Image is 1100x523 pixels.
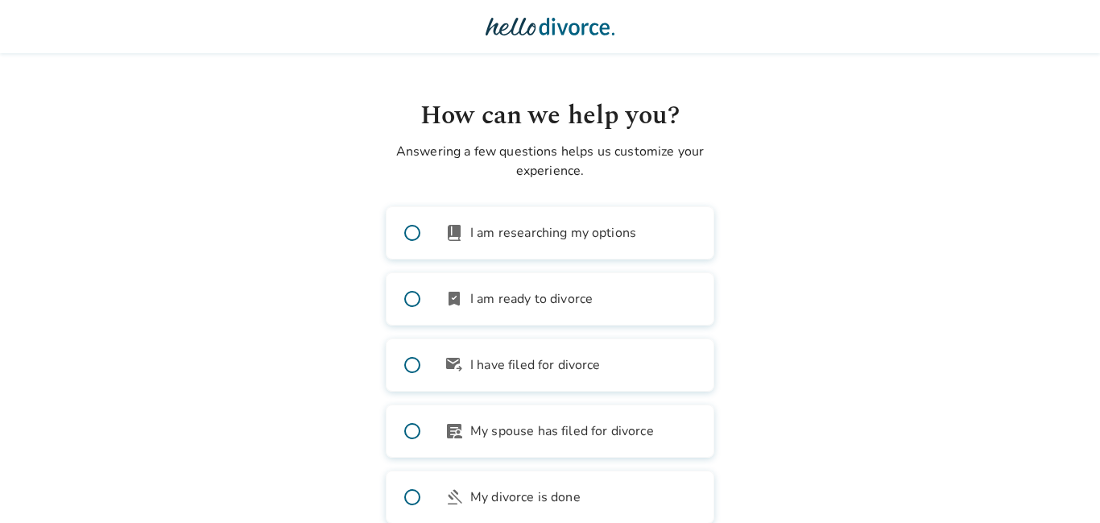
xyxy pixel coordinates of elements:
span: bookmark_check [445,289,464,309]
span: article_person [445,421,464,441]
span: My spouse has filed for divorce [470,421,654,441]
p: Answering a few questions helps us customize your experience. [386,142,714,181]
span: outgoing_mail [445,355,464,375]
span: I have filed for divorce [470,355,601,375]
span: I am researching my options [470,223,636,243]
span: I am ready to divorce [470,289,593,309]
span: book_2 [445,223,464,243]
img: Hello Divorce Logo [486,10,614,43]
span: My divorce is done [470,488,581,507]
h1: How can we help you? [386,97,714,135]
span: gavel [445,488,464,507]
iframe: Chat Widget [1019,446,1100,523]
